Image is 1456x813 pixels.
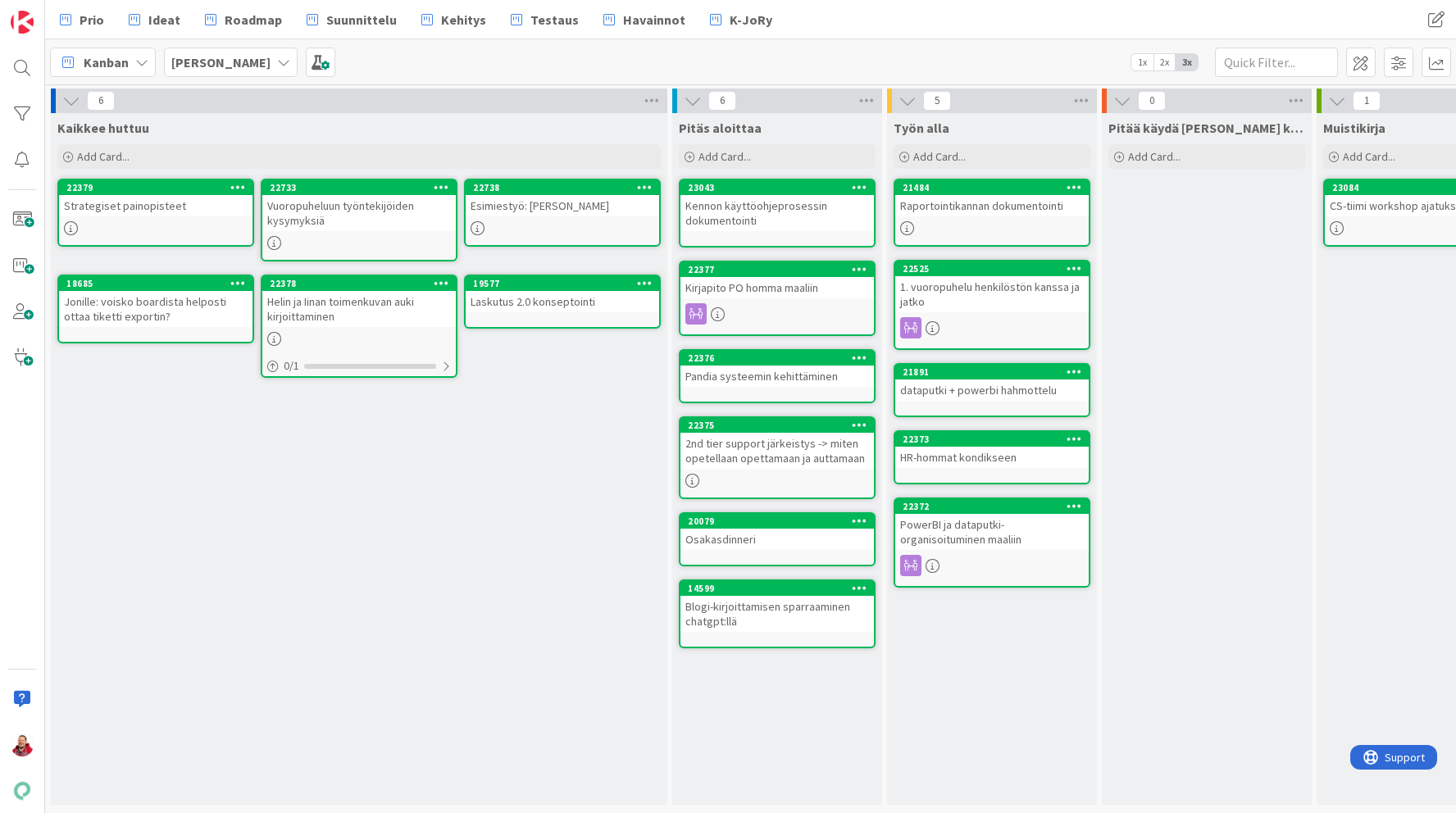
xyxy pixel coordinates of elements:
[680,418,874,469] div: 223752nd tier support järkeistys -> miten opetellaan opettamaan ja auttamaan
[895,195,1089,216] div: Raportointikannan dokumentointi
[903,263,1089,275] div: 22525
[59,276,253,291] div: 18685
[680,433,874,469] div: 2nd tier support järkeistys -> miten opetellaan opettamaan ja auttamaan
[894,120,949,136] span: Työn alla
[895,365,1089,379] div: 21891
[80,10,104,30] span: Prio
[262,180,456,231] div: 22733Vuoropuheluun työntekijöiden kysymyksiä
[1108,120,1305,136] span: Pitää käydä jonkun kanssa läpi
[262,356,456,376] div: 0/1
[57,179,254,247] a: 22379Strategiset painopisteet
[895,499,1089,550] div: 22372PowerBI ja dataputki-organisoituminen maaliin
[473,278,659,289] div: 19577
[57,275,254,343] a: 18685Jonille: voisko boardista helposti ottaa tiketti exportin?
[1128,149,1181,164] span: Add Card...
[466,276,659,312] div: 19577Laskutus 2.0 konseptointi
[895,276,1089,312] div: 1. vuoropuhelu henkilöstön kanssa ja jatko
[59,195,253,216] div: Strategiset painopisteet
[894,363,1090,417] a: 21891dataputki + powerbi hahmottelu
[680,180,874,231] div: 23043Kennon käyttöohjeprosessin dokumentointi
[700,5,782,34] a: K-JoRy
[11,779,34,802] img: avatar
[270,182,456,193] div: 22733
[1343,149,1395,164] span: Add Card...
[262,195,456,231] div: Vuoropuheluun työntekijöiden kysymyksiä
[903,501,1089,512] div: 22372
[903,182,1089,193] div: 21484
[688,352,874,364] div: 22376
[501,5,589,34] a: Testaus
[688,420,874,431] div: 22375
[1138,91,1166,111] span: 0
[77,149,130,164] span: Add Card...
[894,260,1090,350] a: 225251. vuoropuhelu henkilöstön kanssa ja jatko
[680,195,874,231] div: Kennon käyttöohjeprosessin dokumentointi
[11,734,34,756] img: JS
[59,180,253,216] div: 22379Strategiset painopisteet
[623,10,685,30] span: Havainnot
[66,278,253,289] div: 18685
[59,276,253,327] div: 18685Jonille: voisko boardista helposti ottaa tiketti exportin?
[466,180,659,216] div: 22738Esimiestyö: [PERSON_NAME]
[261,275,457,378] a: 22378Helin ja Iinan toimenkuvan auki kirjoittaminen0/1
[680,262,874,277] div: 22377
[1176,54,1198,70] span: 3x
[11,11,34,34] img: Visit kanbanzone.com
[262,276,456,327] div: 22378Helin ja Iinan toimenkuvan auki kirjoittaminen
[895,432,1089,468] div: 22373HR-hommat kondikseen
[59,180,253,195] div: 22379
[171,54,271,70] b: [PERSON_NAME]
[1215,48,1338,77] input: Quick Filter...
[895,180,1089,195] div: 21484
[680,596,874,632] div: Blogi-kirjoittamisen sparraaminen chatgpt:llä
[679,579,876,648] a: 14599Blogi-kirjoittamisen sparraaminen chatgpt:llä
[412,5,496,34] a: Kehitys
[57,120,149,136] span: Kaikkee huttuu
[894,430,1090,484] a: 22373HR-hommat kondikseen
[679,179,876,248] a: 23043Kennon käyttöohjeprosessin dokumentointi
[262,291,456,327] div: Helin ja Iinan toimenkuvan auki kirjoittaminen
[680,366,874,387] div: Pandia systeemin kehittäminen
[464,179,661,247] a: 22738Esimiestyö: [PERSON_NAME]
[680,262,874,298] div: 22377Kirjapito PO homma maaliin
[895,261,1089,276] div: 22525
[688,583,874,594] div: 14599
[119,5,190,34] a: Ideat
[270,278,456,289] div: 22378
[688,516,874,527] div: 20079
[895,261,1089,312] div: 225251. vuoropuhelu henkilöstön kanssa ja jatko
[688,182,874,193] div: 23043
[473,182,659,193] div: 22738
[87,91,115,111] span: 6
[680,581,874,596] div: 14599
[466,291,659,312] div: Laskutus 2.0 konseptointi
[895,180,1089,216] div: 21484Raportointikannan dokumentointi
[895,447,1089,468] div: HR-hommat kondikseen
[895,514,1089,550] div: PowerBI ja dataputki-organisoituminen maaliin
[679,416,876,499] a: 223752nd tier support järkeistys -> miten opetellaan opettamaan ja auttamaan
[441,10,486,30] span: Kehitys
[680,529,874,550] div: Osakasdinneri
[262,276,456,291] div: 22378
[680,581,874,632] div: 14599Blogi-kirjoittamisen sparraaminen chatgpt:llä
[708,91,736,111] span: 6
[730,10,772,30] span: K-JoRy
[895,379,1089,401] div: dataputki + powerbi hahmottelu
[326,10,397,30] span: Suunnittelu
[894,497,1090,588] a: 22372PowerBI ja dataputki-organisoituminen maaliin
[679,349,876,403] a: 22376Pandia systeemin kehittäminen
[903,434,1089,445] div: 22373
[894,179,1090,247] a: 21484Raportointikannan dokumentointi
[1323,120,1385,136] span: Muistikirja
[50,5,114,34] a: Prio
[66,182,253,193] div: 22379
[688,264,874,275] div: 22377
[680,351,874,387] div: 22376Pandia systeemin kehittäminen
[466,276,659,291] div: 19577
[297,5,407,34] a: Suunnittelu
[59,291,253,327] div: Jonille: voisko boardista helposti ottaa tiketti exportin?
[1131,54,1153,70] span: 1x
[913,149,966,164] span: Add Card...
[679,512,876,566] a: 20079Osakasdinneri
[84,52,129,72] span: Kanban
